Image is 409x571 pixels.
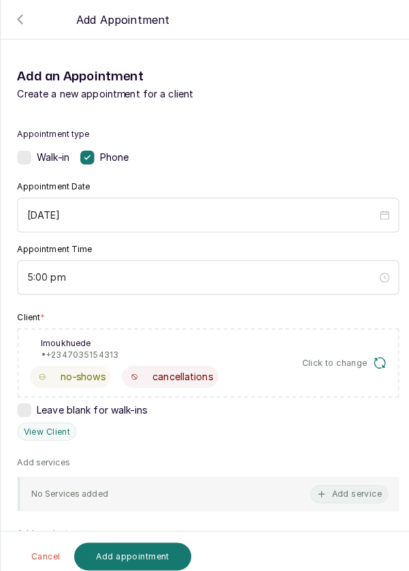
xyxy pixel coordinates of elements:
button: View Client [17,415,75,433]
p: Create a new appointment for a client [17,85,392,99]
span: cancellations [150,363,209,377]
button: Cancel [22,533,67,560]
label: Client [17,306,44,317]
p: Add Appointment [75,11,167,27]
p: Imoukhuede [40,332,116,343]
button: Click to change [297,350,380,363]
input: Select date [27,204,370,219]
p: Add services [17,449,69,460]
label: Appointment type [17,126,392,137]
label: Appointment Date [17,178,88,189]
span: Walk-in [36,148,68,161]
p: • +234 7035154313 [40,343,116,354]
span: Leave blank for walk-ins [36,396,144,410]
button: Add service [305,476,381,494]
span: no-shows [59,363,103,377]
p: No Services added [31,480,106,491]
span: Click to change [297,351,361,362]
p: Add products [17,519,71,529]
button: Add appointment [73,533,189,560]
span: Phone [98,148,127,161]
input: Select time [27,265,370,280]
label: Appointment Time [17,239,91,250]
